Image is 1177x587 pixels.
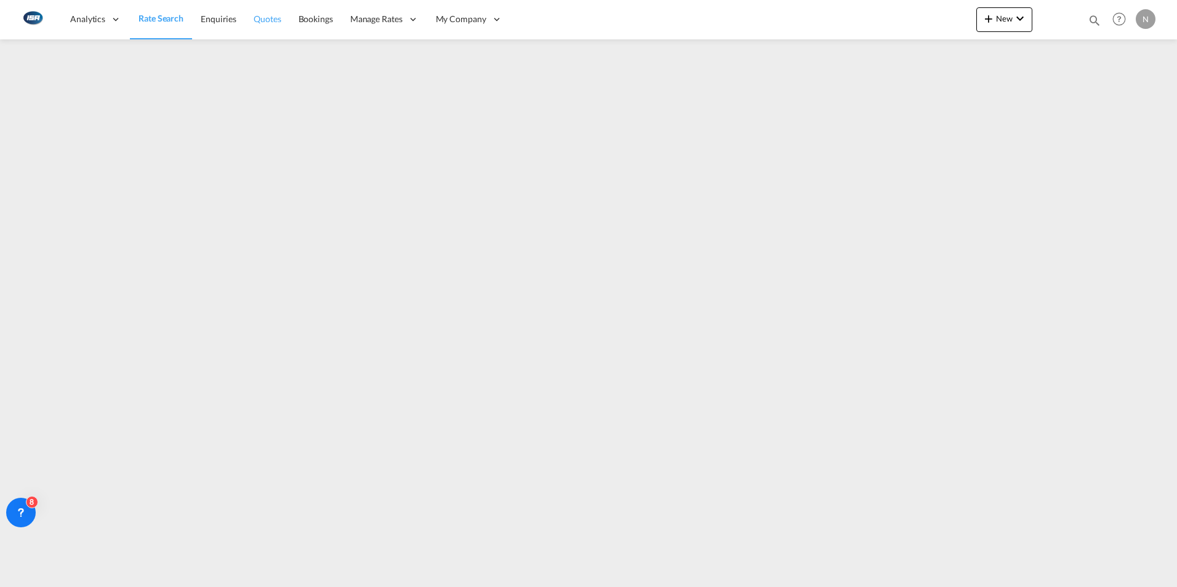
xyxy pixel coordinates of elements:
button: icon-plus 400-fgNewicon-chevron-down [976,7,1032,32]
div: icon-magnify [1088,14,1101,32]
div: Help [1109,9,1136,31]
span: Manage Rates [350,13,403,25]
span: Analytics [70,13,105,25]
md-icon: icon-plus 400-fg [981,11,996,26]
span: Bookings [299,14,333,24]
span: My Company [436,13,486,25]
div: N [1136,9,1155,29]
md-icon: icon-chevron-down [1013,11,1027,26]
span: Quotes [254,14,281,24]
span: New [981,14,1027,23]
span: Help [1109,9,1130,30]
span: Enquiries [201,14,236,24]
span: Rate Search [139,13,183,23]
img: 1aa151c0c08011ec8d6f413816f9a227.png [18,6,46,33]
md-icon: icon-magnify [1088,14,1101,27]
